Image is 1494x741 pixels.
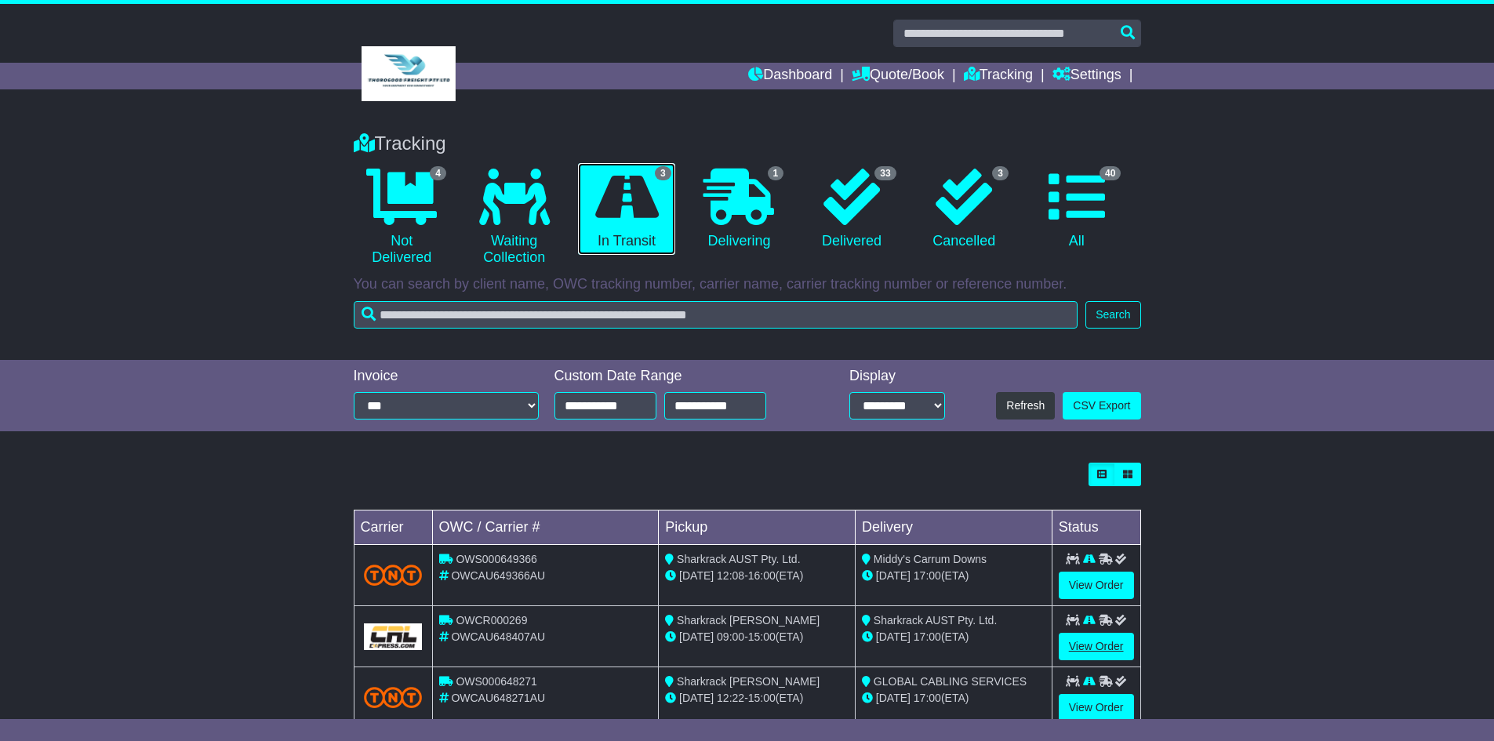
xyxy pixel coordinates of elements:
a: 4 Not Delivered [354,163,450,272]
div: (ETA) [862,629,1045,645]
div: - (ETA) [665,629,849,645]
a: Tracking [964,63,1033,89]
div: Display [849,368,945,385]
span: [DATE] [679,692,714,704]
span: GLOBAL CABLING SERVICES [874,675,1027,688]
a: Waiting Collection [466,163,562,272]
a: 33 Delivered [803,163,900,256]
button: Refresh [996,392,1055,420]
span: 3 [655,166,671,180]
a: Quote/Book [852,63,944,89]
div: (ETA) [862,690,1045,706]
a: 3 In Transit [578,163,674,256]
a: View Order [1059,633,1134,660]
td: Status [1052,510,1140,545]
span: 09:00 [717,630,744,643]
a: 40 All [1028,163,1125,256]
img: TNT_Domestic.png [364,687,423,708]
span: Sharkrack [PERSON_NAME] [677,614,820,627]
span: 12:22 [717,692,744,704]
span: 15:00 [748,692,776,704]
span: OWCAU648407AU [451,630,545,643]
div: Tracking [346,133,1149,155]
div: Custom Date Range [554,368,806,385]
span: [DATE] [876,630,911,643]
span: 15:00 [748,630,776,643]
span: OWCR000269 [456,614,527,627]
span: 17:00 [914,630,941,643]
span: OWS000648271 [456,675,537,688]
span: [DATE] [876,692,911,704]
img: GetCarrierServiceLogo [364,623,423,650]
a: 1 Delivering [691,163,787,256]
span: Middy's Carrum Downs [874,553,987,565]
span: Sharkrack AUST Pty. Ltd. [874,614,997,627]
div: - (ETA) [665,690,849,706]
div: Invoice [354,368,539,385]
span: 1 [768,166,784,180]
button: Search [1085,301,1140,329]
span: 12:08 [717,569,744,582]
a: View Order [1059,572,1134,599]
span: [DATE] [679,569,714,582]
span: 3 [992,166,1009,180]
a: 3 Cancelled [916,163,1012,256]
span: Sharkrack [PERSON_NAME] [677,675,820,688]
span: Sharkrack AUST Pty. Ltd. [677,553,800,565]
span: 17:00 [914,692,941,704]
td: OWC / Carrier # [432,510,659,545]
span: 17:00 [914,569,941,582]
a: View Order [1059,694,1134,721]
a: Settings [1052,63,1121,89]
td: Carrier [354,510,432,545]
a: Dashboard [748,63,832,89]
td: Pickup [659,510,856,545]
td: Delivery [855,510,1052,545]
div: (ETA) [862,568,1045,584]
div: - (ETA) [665,568,849,584]
p: You can search by client name, OWC tracking number, carrier name, carrier tracking number or refe... [354,276,1141,293]
span: 40 [1100,166,1121,180]
span: OWCAU649366AU [451,569,545,582]
span: [DATE] [876,569,911,582]
span: 33 [874,166,896,180]
span: 4 [430,166,446,180]
span: [DATE] [679,630,714,643]
span: 16:00 [748,569,776,582]
a: CSV Export [1063,392,1140,420]
span: OWS000649366 [456,553,537,565]
span: OWCAU648271AU [451,692,545,704]
img: TNT_Domestic.png [364,565,423,586]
